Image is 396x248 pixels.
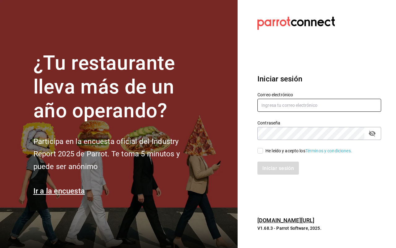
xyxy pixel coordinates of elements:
[305,148,352,153] a: Términos y condiciones.
[257,226,321,231] font: V1.68.3 - Parrot Software, 2025.
[257,120,280,125] font: Contraseña
[33,51,175,122] font: ¿Tu restaurante lleva más de un año operando?
[257,75,302,83] font: Iniciar sesión
[367,128,377,139] button: campo de contraseña
[265,148,305,153] font: He leído y acepto los
[33,187,85,195] a: Ir a la encuesta
[257,92,293,97] font: Correo electrónico
[257,217,314,224] a: [DOMAIN_NAME][URL]
[33,137,180,171] font: Participa en la encuesta oficial del Industry Report 2025 de Parrot. Te toma 5 minutos y puede se...
[257,99,381,112] input: Ingresa tu correo electrónico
